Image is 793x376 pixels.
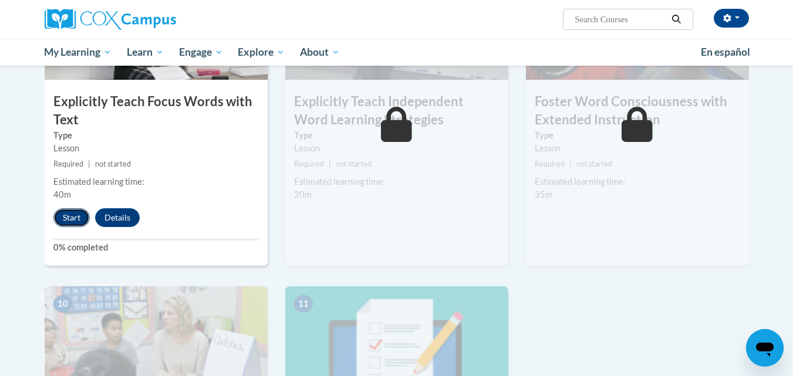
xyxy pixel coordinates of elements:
[53,295,72,313] span: 10
[292,39,347,66] a: About
[701,46,750,58] span: En español
[294,129,500,142] label: Type
[53,129,259,142] label: Type
[294,160,324,168] span: Required
[53,160,83,168] span: Required
[53,175,259,188] div: Estimated learning time:
[535,175,740,188] div: Estimated learning time:
[569,160,572,168] span: |
[746,329,784,367] iframe: Button to launch messaging window
[285,93,508,129] h3: Explicitly Teach Independent Word Learning Strategies
[27,39,767,66] div: Main menu
[45,93,268,129] h3: Explicitly Teach Focus Words with Text
[171,39,231,66] a: Engage
[88,160,90,168] span: |
[300,45,340,59] span: About
[526,93,749,129] h3: Foster Word Consciousness with Extended Instruction
[535,129,740,142] label: Type
[573,12,667,26] input: Search Courses
[119,39,171,66] a: Learn
[336,160,372,168] span: not started
[294,142,500,155] div: Lesson
[294,295,313,313] span: 11
[714,9,749,28] button: Account Settings
[535,142,740,155] div: Lesson
[53,189,71,199] span: 40m
[294,189,312,199] span: 20m
[179,45,223,59] span: Engage
[230,39,292,66] a: Explore
[53,142,259,155] div: Lesson
[95,160,131,168] span: not started
[329,160,331,168] span: |
[53,241,259,254] label: 0% completed
[44,45,112,59] span: My Learning
[45,9,176,30] img: Cox Campus
[667,12,685,26] button: Search
[37,39,120,66] a: My Learning
[535,189,552,199] span: 35m
[693,40,758,65] a: En español
[294,175,500,188] div: Estimated learning time:
[95,208,140,227] button: Details
[53,208,90,227] button: Start
[238,45,285,59] span: Explore
[127,45,164,59] span: Learn
[45,9,268,30] a: Cox Campus
[576,160,612,168] span: not started
[535,160,565,168] span: Required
